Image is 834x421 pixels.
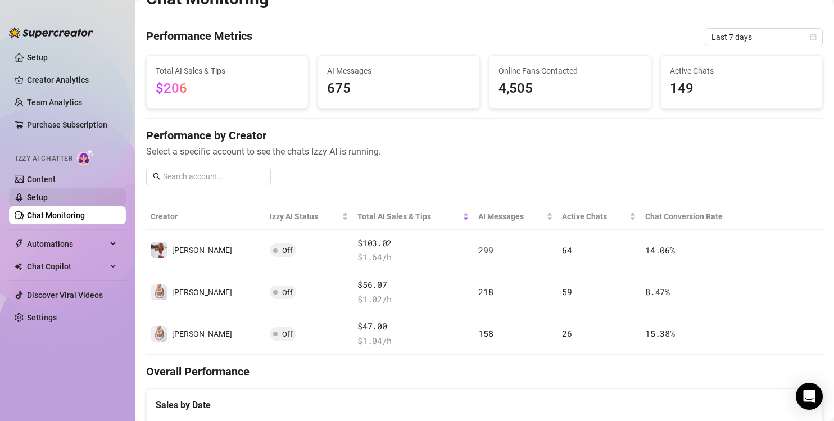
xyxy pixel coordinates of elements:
span: 158 [478,328,493,339]
span: $ 1.04 /h [357,334,469,348]
span: 299 [478,245,493,256]
img: ashley [151,284,167,300]
span: [PERSON_NAME] [172,288,232,297]
span: 675 [327,78,470,99]
span: 59 [562,286,572,297]
a: Content [27,175,56,184]
h4: Performance Metrics [146,28,252,46]
span: $ 1.02 /h [357,293,469,306]
span: [PERSON_NAME] [172,329,232,338]
h4: Performance by Creator [146,128,823,143]
a: Purchase Subscription [27,116,117,134]
span: search [153,173,161,180]
span: 149 [670,78,813,99]
span: Select a specific account to see the chats Izzy AI is running. [146,144,823,159]
span: calendar [810,34,817,40]
span: Off [282,246,293,255]
img: AI Chatter [77,149,94,165]
div: Open Intercom Messenger [796,383,823,410]
span: Off [282,330,293,338]
span: AI Messages [327,65,470,77]
img: logo-BBDzfeDw.svg [9,27,93,38]
span: Off [282,288,293,297]
span: $ 1.64 /h [357,251,469,264]
a: Setup [27,53,48,62]
img: Ashley [151,326,167,342]
a: Settings [27,313,57,322]
th: AI Messages [474,203,557,230]
div: Sales by Date [156,398,813,412]
input: Search account... [163,170,264,183]
th: Izzy AI Status [265,203,353,230]
span: 218 [478,286,493,297]
h4: Overall Performance [146,364,823,379]
span: Online Fans Contacted [498,65,642,77]
span: $103.02 [357,237,469,250]
img: Chat Copilot [15,262,22,270]
span: 14.06 % [645,245,674,256]
span: Active Chats [562,210,627,223]
img: ashley [151,242,167,258]
span: Total AI Sales & Tips [357,210,460,223]
a: Chat Monitoring [27,211,85,220]
th: Chat Conversion Rate [641,203,755,230]
th: Creator [146,203,265,230]
span: Active Chats [670,65,813,77]
span: 4,505 [498,78,642,99]
span: Izzy AI Chatter [16,153,72,164]
span: Last 7 days [711,29,816,46]
span: Izzy AI Status [270,210,339,223]
span: Chat Copilot [27,257,107,275]
a: Team Analytics [27,98,82,107]
span: [PERSON_NAME] [172,246,232,255]
span: 26 [562,328,572,339]
th: Active Chats [557,203,641,230]
a: Discover Viral Videos [27,291,103,300]
span: Automations [27,235,107,253]
span: 64 [562,245,572,256]
span: AI Messages [478,210,544,223]
span: $206 [156,80,187,96]
a: Setup [27,193,48,202]
span: thunderbolt [15,239,24,248]
span: $56.07 [357,278,469,292]
a: Creator Analytics [27,71,117,89]
span: Total AI Sales & Tips [156,65,299,77]
span: $47.00 [357,320,469,333]
span: 8.47 % [645,286,670,297]
span: 15.38 % [645,328,674,339]
th: Total AI Sales & Tips [353,203,474,230]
